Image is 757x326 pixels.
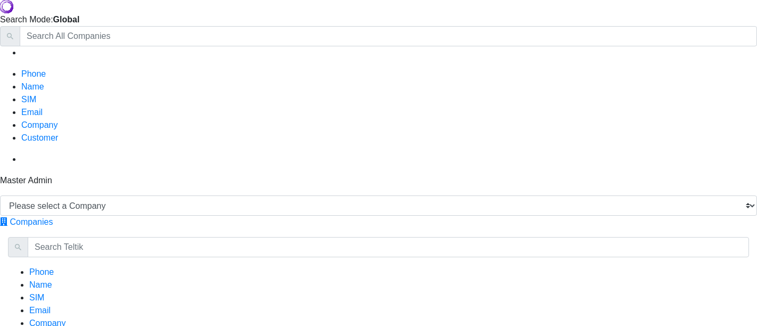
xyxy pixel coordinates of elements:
[29,267,54,276] a: Phone
[28,237,749,257] input: Search Teltik
[29,293,44,302] a: SIM
[10,217,53,226] span: Companies
[29,280,52,289] a: Name
[20,26,757,46] input: Search All Companies
[21,69,46,78] a: Phone
[21,95,36,104] a: SIM
[21,82,44,91] a: Name
[29,306,51,315] a: Email
[53,15,80,24] strong: Global
[21,108,43,117] a: Email
[21,133,58,142] a: Customer
[21,120,57,129] a: Company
